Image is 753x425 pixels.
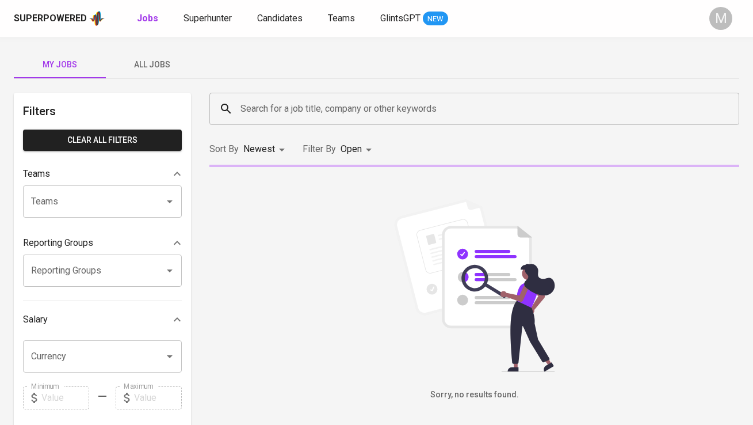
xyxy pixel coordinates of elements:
[23,232,182,255] div: Reporting Groups
[341,139,376,160] div: Open
[380,12,448,26] a: GlintsGPT NEW
[303,142,336,156] p: Filter By
[23,167,50,181] p: Teams
[23,313,48,327] p: Salary
[14,10,105,27] a: Superpoweredapp logo
[162,263,178,279] button: Open
[41,386,89,409] input: Value
[209,389,739,401] h6: Sorry, no results found.
[328,12,357,26] a: Teams
[162,193,178,210] button: Open
[137,13,158,24] b: Jobs
[380,13,421,24] span: GlintsGPT
[23,162,182,185] div: Teams
[162,348,178,365] button: Open
[423,13,448,25] span: NEW
[23,308,182,331] div: Salary
[328,13,355,24] span: Teams
[134,386,182,409] input: Value
[23,130,182,151] button: Clear All filters
[709,7,732,30] div: M
[341,143,362,154] span: Open
[21,58,99,72] span: My Jobs
[243,139,289,160] div: Newest
[388,199,561,372] img: file_searching.svg
[113,58,191,72] span: All Jobs
[23,236,93,250] p: Reporting Groups
[243,142,275,156] p: Newest
[137,12,160,26] a: Jobs
[14,12,87,25] div: Superpowered
[23,102,182,120] h6: Filters
[184,12,234,26] a: Superhunter
[257,13,303,24] span: Candidates
[209,142,239,156] p: Sort By
[32,133,173,147] span: Clear All filters
[257,12,305,26] a: Candidates
[184,13,232,24] span: Superhunter
[89,10,105,27] img: app logo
